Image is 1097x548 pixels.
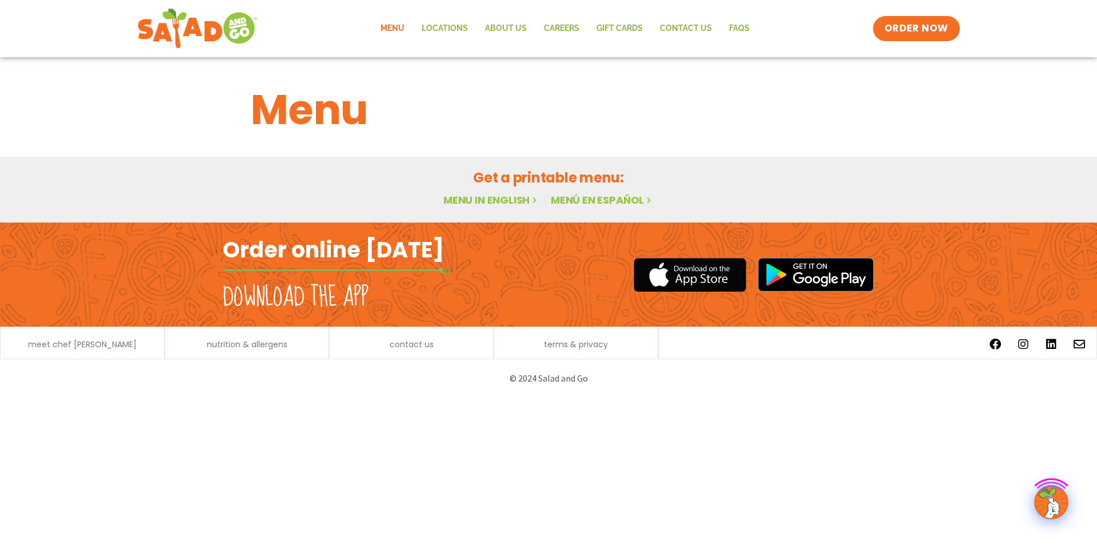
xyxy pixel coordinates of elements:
a: meet chef [PERSON_NAME] [28,340,137,348]
a: Menu [372,15,413,42]
a: GIFT CARDS [588,15,651,42]
a: Menú en español [551,193,654,207]
p: © 2024 Salad and Go [229,371,868,386]
nav: Menu [372,15,758,42]
a: Locations [413,15,477,42]
span: ORDER NOW [884,22,948,35]
a: Menu in English [443,193,539,207]
a: Contact Us [651,15,720,42]
a: contact us [390,340,434,348]
h2: Download the app [223,281,369,313]
a: FAQs [720,15,758,42]
h2: Order online [DATE] [223,236,444,264]
img: fork [223,267,451,273]
img: new-SAG-logo-768×292 [137,6,258,51]
a: Careers [535,15,588,42]
a: nutrition & allergens [207,340,287,348]
h1: Menu [251,79,846,141]
img: appstore [634,256,746,293]
a: ORDER NOW [873,16,960,41]
a: About Us [477,15,535,42]
h2: Get a printable menu: [251,168,846,188]
a: terms & privacy [544,340,608,348]
img: google_play [758,257,874,292]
